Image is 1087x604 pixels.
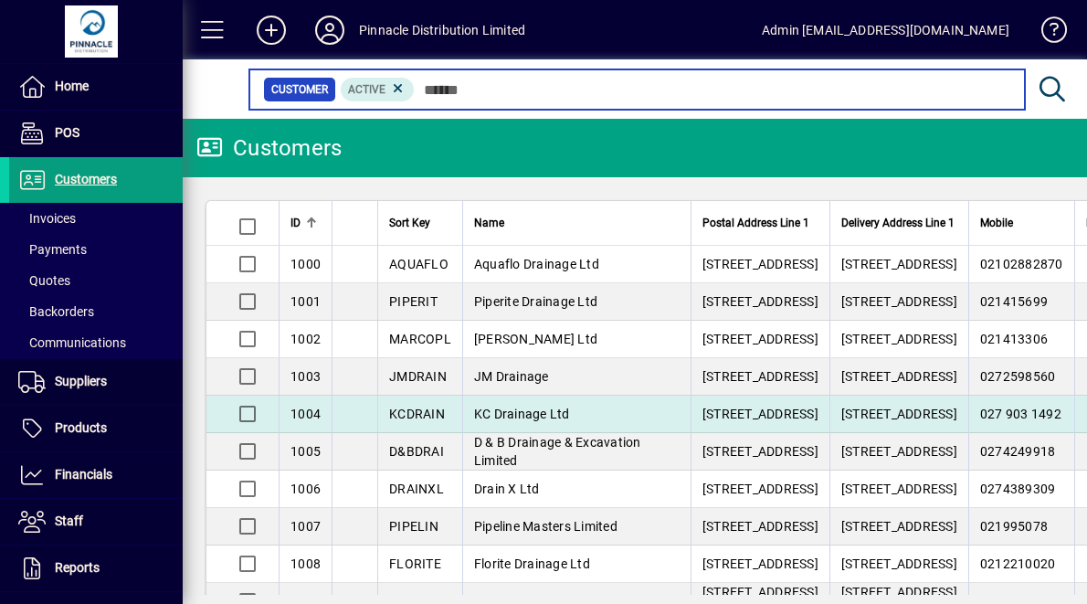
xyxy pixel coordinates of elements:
span: [STREET_ADDRESS] [841,407,957,421]
span: 1001 [290,294,321,309]
span: [PERSON_NAME] Ltd [474,332,597,346]
span: Reports [55,560,100,575]
span: Piperite Drainage Ltd [474,294,597,309]
div: Customers [196,133,342,163]
span: 1005 [290,444,321,459]
span: 1002 [290,332,321,346]
span: Home [55,79,89,93]
span: JMDRAIN [389,369,447,384]
span: 1004 [290,407,321,421]
span: D & B Drainage & Excavation Limited [474,435,641,468]
span: Delivery Address Line 1 [841,213,955,233]
span: 027 903 1492 [980,407,1061,421]
span: PIPELIN [389,519,438,534]
span: [STREET_ADDRESS] [702,556,818,571]
span: KCDRAIN [389,407,445,421]
div: ID [290,213,321,233]
span: FLORITE [389,556,441,571]
span: Aquaflo Drainage Ltd [474,257,599,271]
span: Staff [55,514,83,528]
span: Quotes [18,273,70,288]
span: 0274389309 [980,482,1056,496]
span: [STREET_ADDRESS] [841,556,957,571]
span: Postal Address Line 1 [702,213,809,233]
span: 1007 [290,519,321,534]
span: [STREET_ADDRESS] [702,482,818,496]
span: DRAINXL [389,482,444,496]
span: [STREET_ADDRESS] [702,294,818,309]
span: 1006 [290,482,321,496]
a: Quotes [9,265,183,296]
span: [STREET_ADDRESS] [702,444,818,459]
div: Admin [EMAIL_ADDRESS][DOMAIN_NAME] [762,16,1009,45]
span: [STREET_ADDRESS] [702,519,818,534]
span: Financials [55,467,112,482]
span: 1000 [290,257,321,271]
a: Backorders [9,296,183,327]
span: [STREET_ADDRESS] [841,519,957,534]
div: Mobile [980,213,1063,233]
div: Name [474,213,680,233]
a: Staff [9,499,183,545]
span: Backorders [18,304,94,319]
span: 1003 [290,369,321,384]
span: Sort Key [389,213,430,233]
span: Customers [55,172,117,186]
button: Profile [301,14,359,47]
span: Pipeline Masters Limited [474,519,617,534]
span: [STREET_ADDRESS] [841,482,957,496]
span: 1008 [290,556,321,571]
span: [STREET_ADDRESS] [702,257,818,271]
span: Mobile [980,213,1013,233]
span: 021415699 [980,294,1048,309]
span: [STREET_ADDRESS] [702,369,818,384]
span: 0272598560 [980,369,1056,384]
a: Reports [9,546,183,591]
mat-chip: Activation Status: Active [341,78,414,101]
div: Pinnacle Distribution Limited [359,16,525,45]
span: Florite Drainage Ltd [474,556,590,571]
span: Name [474,213,504,233]
span: MARCOPL [389,332,451,346]
a: Knowledge Base [1028,4,1064,63]
a: Suppliers [9,359,183,405]
a: Products [9,406,183,451]
span: Invoices [18,211,76,226]
span: AQUAFLO [389,257,449,271]
a: Home [9,64,183,110]
span: Communications [18,335,126,350]
a: POS [9,111,183,156]
span: Customer [271,80,328,99]
span: Suppliers [55,374,107,388]
span: PIPERIT [389,294,438,309]
a: Invoices [9,203,183,234]
span: [STREET_ADDRESS] [841,332,957,346]
span: JM Drainage [474,369,549,384]
span: Payments [18,242,87,257]
span: [STREET_ADDRESS] [841,444,957,459]
a: Financials [9,452,183,498]
span: Active [348,83,385,96]
span: 021413306 [980,332,1048,346]
span: 0212210020 [980,556,1056,571]
a: Communications [9,327,183,358]
span: ID [290,213,301,233]
span: [STREET_ADDRESS] [841,369,957,384]
span: [STREET_ADDRESS] [702,407,818,421]
span: 02102882870 [980,257,1063,271]
span: [STREET_ADDRESS] [841,257,957,271]
button: Add [242,14,301,47]
span: KC Drainage Ltd [474,407,570,421]
span: POS [55,125,79,140]
span: Drain X Ltd [474,482,540,496]
span: [STREET_ADDRESS] [841,294,957,309]
a: Payments [9,234,183,265]
span: D&BDRAI [389,444,444,459]
span: 0274249918 [980,444,1056,459]
span: [STREET_ADDRESS] [702,332,818,346]
span: Products [55,420,107,435]
span: 021995078 [980,519,1048,534]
